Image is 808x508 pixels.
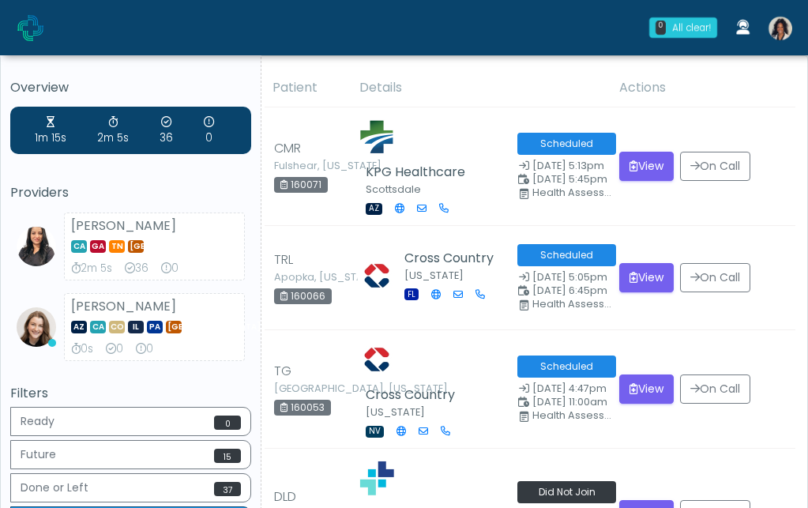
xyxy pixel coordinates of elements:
span: 37 [214,482,241,496]
span: DLD [274,487,296,506]
strong: [PERSON_NAME] [71,216,176,235]
small: Scottsdale [366,183,421,196]
div: 36 [125,261,148,277]
button: View [619,263,674,292]
h5: Filters [10,386,251,401]
div: 0 [106,341,123,357]
span: CO [109,321,125,333]
button: On Call [680,374,750,404]
button: On Call [680,263,750,292]
img: Sydney Lundberg [17,307,56,347]
div: 160071 [274,177,328,193]
div: 0s [71,341,93,357]
button: View [619,152,674,181]
h5: Providers [10,186,251,200]
th: Actions [610,69,795,107]
small: Scheduled Time [517,286,599,296]
a: 0 All clear! [640,11,727,44]
div: 0 [161,261,179,277]
h5: Cross Country [404,251,498,265]
span: [DATE] 5:05pm [532,270,607,284]
span: Scheduled [517,133,616,155]
span: IL [128,321,144,333]
div: Health Assessment [532,188,614,198]
button: Future15 [10,440,251,469]
small: Date Created [517,384,599,394]
img: Taylor Reeves [357,458,396,498]
span: AZ [366,203,382,215]
img: Erin Wiseman [357,117,396,156]
span: TN [109,240,125,253]
h5: Overview [10,81,251,95]
span: Did Not Join [517,481,616,503]
span: TG [274,362,291,381]
div: 2m 5s [71,261,112,277]
span: [DATE] 11:00am [532,395,607,408]
small: Date Created [517,273,599,283]
div: 1m 15s [35,115,66,146]
div: All clear! [672,21,711,35]
button: View [619,374,674,404]
button: Done or Left37 [10,473,251,502]
strong: [PERSON_NAME] [71,297,176,315]
small: Scheduled Time [517,397,599,408]
span: [GEOGRAPHIC_DATA] [128,240,144,253]
span: [DATE] 6:45pm [532,284,607,297]
small: [GEOGRAPHIC_DATA], [US_STATE] [274,384,361,393]
small: Scheduled Time [517,175,599,185]
button: On Call [680,152,750,181]
div: 160066 [274,288,332,304]
span: CMR [274,139,301,158]
h5: KPG Healthcare [366,165,465,179]
span: CA [71,240,87,253]
div: 36 [160,115,173,146]
button: Ready0 [10,407,251,436]
img: Rachael Hunt [769,17,792,40]
span: [GEOGRAPHIC_DATA] [166,321,182,333]
span: [DATE] 5:13pm [532,159,604,172]
span: NV [366,426,384,438]
span: TRL [274,250,293,269]
small: Apopka, [US_STATE] [274,273,361,282]
img: Docovia [17,15,43,41]
span: PA [147,321,163,333]
span: GA [90,240,106,253]
span: [DATE] 5:45pm [532,172,607,186]
img: Lisa Sellers [357,340,396,379]
th: Details [350,69,609,107]
img: Lisa Sellers [357,256,396,295]
span: 0 [214,416,241,430]
small: [US_STATE] [366,405,425,419]
div: Health Assessment- Medical Staffing [532,411,614,420]
small: Fulshear, [US_STATE] [274,161,361,171]
span: 15 [214,449,241,463]
h5: Cross Country [366,388,463,402]
img: Viral Patel [17,227,56,266]
th: Patient [263,69,350,107]
div: Health Assessment- Cross Country [532,299,614,309]
div: 2m 5s [97,115,129,146]
span: AZ [71,321,87,333]
span: [DATE] 4:47pm [532,382,607,395]
div: 0 [204,115,214,146]
span: Scheduled [517,244,616,266]
span: FL [404,288,419,300]
div: 160053 [274,400,331,416]
small: [US_STATE] [404,269,464,282]
span: CA [90,321,106,333]
div: 0 [656,21,666,35]
div: 0 [136,341,153,357]
small: Date Created [517,161,599,171]
span: Scheduled [517,356,616,378]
